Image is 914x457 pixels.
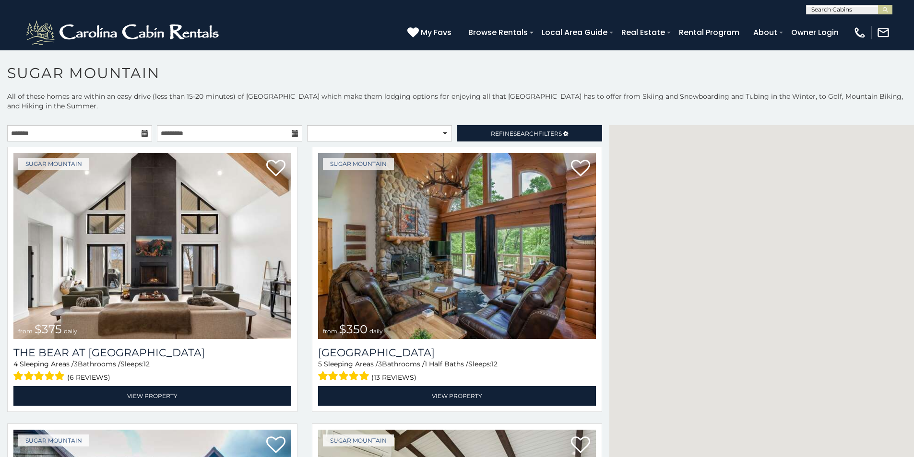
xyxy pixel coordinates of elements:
a: Sugar Mountain [323,434,394,446]
a: View Property [318,386,596,406]
img: phone-regular-white.png [853,26,867,39]
span: $375 [35,322,62,336]
a: Add to favorites [266,159,285,179]
a: About [748,24,782,41]
a: Sugar Mountain [323,158,394,170]
span: (13 reviews) [371,371,416,384]
a: My Favs [407,26,454,39]
span: Search [513,130,538,137]
a: Rental Program [674,24,744,41]
span: (6 reviews) [67,371,110,384]
span: daily [369,328,383,335]
div: Sleeping Areas / Bathrooms / Sleeps: [318,359,596,384]
a: [GEOGRAPHIC_DATA] [318,346,596,359]
span: from [323,328,337,335]
a: Real Estate [617,24,670,41]
span: 3 [378,360,382,368]
a: Browse Rentals [463,24,533,41]
a: Local Area Guide [537,24,612,41]
div: Sleeping Areas / Bathrooms / Sleeps: [13,359,291,384]
span: 12 [143,360,150,368]
span: 3 [74,360,78,368]
span: My Favs [421,26,451,38]
h3: Grouse Moor Lodge [318,346,596,359]
span: 5 [318,360,322,368]
a: Add to favorites [571,159,590,179]
a: Sugar Mountain [18,158,89,170]
h3: The Bear At Sugar Mountain [13,346,291,359]
a: The Bear At [GEOGRAPHIC_DATA] [13,346,291,359]
span: from [18,328,33,335]
a: Add to favorites [571,435,590,456]
img: mail-regular-white.png [877,26,890,39]
a: The Bear At Sugar Mountain from $375 daily [13,153,291,339]
a: Sugar Mountain [18,434,89,446]
img: White-1-2.png [24,18,223,47]
span: 12 [491,360,498,368]
span: daily [64,328,77,335]
img: The Bear At Sugar Mountain [13,153,291,339]
span: 4 [13,360,18,368]
a: Grouse Moor Lodge from $350 daily [318,153,596,339]
a: View Property [13,386,291,406]
span: Refine Filters [491,130,562,137]
a: Add to favorites [266,435,285,456]
a: Owner Login [786,24,843,41]
img: Grouse Moor Lodge [318,153,596,339]
span: 1 Half Baths / [425,360,468,368]
span: $350 [339,322,368,336]
a: RefineSearchFilters [457,125,602,141]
